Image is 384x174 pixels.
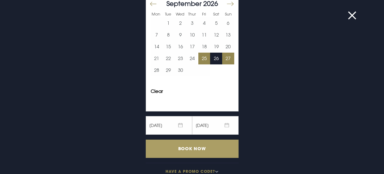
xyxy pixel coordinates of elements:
td: Choose Saturday, September 19, 2026 as your start date. [210,41,222,53]
button: 2 [175,17,187,29]
td: Selected. Sunday, September 27, 2026 [222,53,234,64]
button: 17 [186,41,198,53]
td: Choose Monday, September 28, 2026 as your start date. [151,64,163,76]
button: 14 [151,41,163,53]
td: Choose Friday, September 4, 2026 as your start date. [198,17,210,29]
button: 25 [198,53,210,64]
button: 28 [151,64,163,76]
td: Choose Wednesday, September 16, 2026 as your start date. [175,41,187,53]
button: 13 [222,29,234,41]
td: Choose Saturday, September 12, 2026 as your start date. [210,29,222,41]
span: [DATE] [192,116,239,135]
td: Choose Friday, September 11, 2026 as your start date. [198,29,210,41]
td: Choose Friday, September 18, 2026 as your start date. [198,41,210,53]
td: Choose Sunday, September 6, 2026 as your start date. [222,17,234,29]
button: Clear [151,89,163,94]
td: Choose Tuesday, September 15, 2026 as your start date. [162,41,175,53]
button: 16 [175,41,187,53]
button: 8 [162,29,175,41]
button: 20 [222,41,234,53]
td: Choose Wednesday, September 30, 2026 as your start date. [175,64,187,76]
td: Choose Monday, September 21, 2026 as your start date. [151,53,163,64]
span: [DATE] [146,116,192,135]
button: 4 [198,17,210,29]
td: Choose Saturday, September 5, 2026 as your start date. [210,17,222,29]
button: 29 [162,64,175,76]
button: 15 [162,41,175,53]
button: 12 [210,29,222,41]
button: 30 [175,64,187,76]
td: Choose Thursday, September 17, 2026 as your start date. [186,41,198,53]
button: 27 [222,53,234,64]
td: Choose Wednesday, September 9, 2026 as your start date. [175,29,187,41]
button: 7 [151,29,163,41]
button: 1 [162,17,175,29]
button: 19 [210,41,222,53]
input: Book Now [146,140,239,158]
td: Choose Thursday, September 3, 2026 as your start date. [186,17,198,29]
button: 21 [151,53,163,64]
td: Choose Saturday, September 26, 2026 as your start date. [210,53,222,64]
button: 5 [210,17,222,29]
button: 22 [162,53,175,64]
td: Choose Thursday, September 10, 2026 as your start date. [186,29,198,41]
td: Choose Tuesday, September 29, 2026 as your start date. [162,64,175,76]
button: 9 [175,29,187,41]
td: Choose Tuesday, September 8, 2026 as your start date. [162,29,175,41]
td: Choose Tuesday, September 1, 2026 as your start date. [162,17,175,29]
td: Choose Monday, September 14, 2026 as your start date. [151,41,163,53]
button: 3 [186,17,198,29]
td: Choose Monday, September 7, 2026 as your start date. [151,29,163,41]
td: Selected. Friday, September 25, 2026 [198,53,210,64]
td: Choose Wednesday, September 2, 2026 as your start date. [175,17,187,29]
button: 6 [222,17,234,29]
td: Choose Sunday, September 20, 2026 as your start date. [222,41,234,53]
td: Choose Thursday, September 24, 2026 as your start date. [186,53,198,64]
button: 11 [198,29,210,41]
button: 23 [175,53,187,64]
button: 10 [186,29,198,41]
td: Choose Tuesday, September 22, 2026 as your start date. [162,53,175,64]
button: 24 [186,53,198,64]
button: 26 [210,53,222,64]
td: Choose Wednesday, September 23, 2026 as your start date. [175,53,187,64]
td: Choose Sunday, September 13, 2026 as your start date. [222,29,234,41]
button: 18 [198,41,210,53]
